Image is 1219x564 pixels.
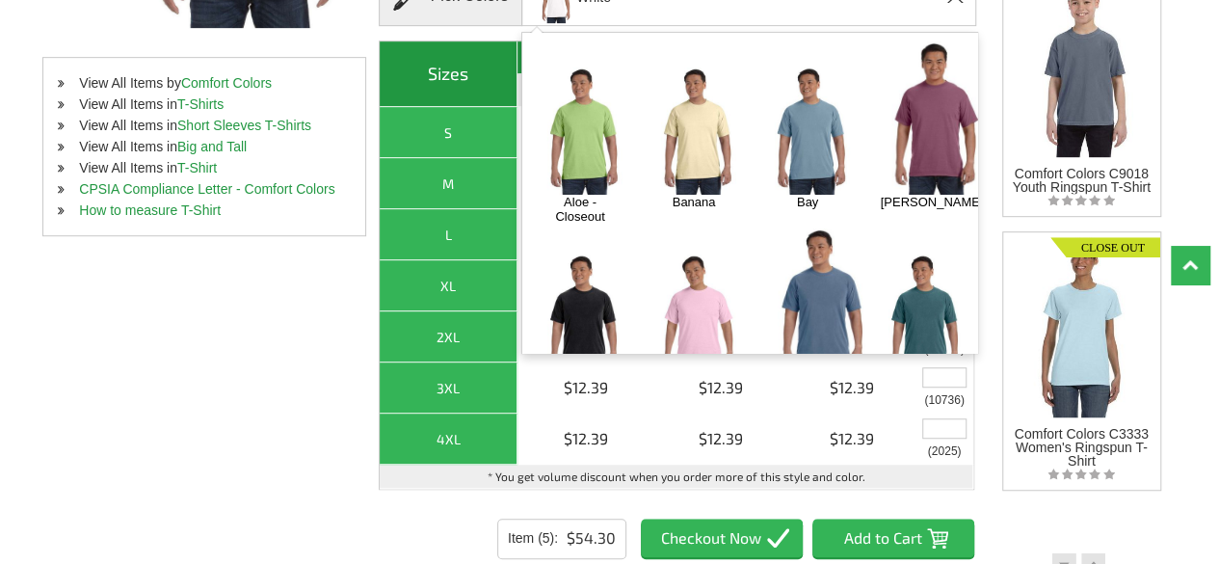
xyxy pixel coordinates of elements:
[384,427,512,451] div: 4XL
[517,260,655,311] td: $7.95
[380,41,517,107] th: Sizes
[1015,426,1149,469] span: Comfort Colors C3333 Women's Ringspun T-Shirt
[517,414,655,465] td: $12.39
[384,274,512,298] div: XL
[517,107,655,158] td: $7.95
[517,74,655,107] th: 1-6
[540,195,622,224] a: Aloe - Closeout
[871,41,994,195] img: Berry
[655,363,787,414] td: $12.39
[380,465,973,489] td: * You get volume discount when you order more of this style and color.
[517,158,655,209] td: $7.95
[181,75,272,91] a: Comfort Colors
[43,94,365,115] li: View All Items in
[177,96,224,112] a: T-Shirts
[653,195,735,209] a: Banana
[787,414,916,465] td: $12.39
[881,195,984,209] a: [PERSON_NAME]
[757,228,880,382] img: Blue Jean
[43,157,365,178] li: View All Items in
[767,195,849,209] a: Bay
[384,172,512,196] div: M
[1171,246,1209,284] a: Top
[644,255,745,381] img: Blossom
[928,445,962,457] span: Inventory
[79,181,334,197] a: CPSIA Compliance Letter - Comfort Colors
[79,202,221,218] a: How to measure T-Shirt
[757,67,859,194] img: Bay
[1047,468,1115,480] img: listing_empty_star.svg
[1009,232,1153,469] a: Closeout Comfort Colors C3333 Women's Ringspun T-Shirt
[787,363,916,414] td: $12.39
[43,115,365,136] li: View All Items in
[1050,232,1159,257] img: Closeout
[644,67,745,194] img: Banana
[871,255,972,381] img: Blue Spruce
[517,363,655,414] td: $12.39
[641,519,803,557] input: Checkout Now
[655,414,787,465] td: $12.39
[924,343,964,355] span: Inventory
[517,311,655,363] td: $10.27
[924,394,964,406] span: Inventory
[530,67,631,194] img: Aloe
[43,72,365,94] li: View All Items by
[530,255,631,381] img: Black
[1047,194,1115,206] img: listing_empty_star.svg
[567,528,616,547] span: $54.30
[1013,166,1151,195] span: Comfort Colors C9018 Youth Ringspun T-Shirt
[508,530,554,546] span: Item (5)
[384,121,512,145] div: S
[812,519,974,557] input: Add to Cart
[517,209,655,260] td: $7.95
[43,136,365,157] li: View All Items in
[384,325,512,349] div: 2XL
[384,223,512,247] div: L
[177,118,311,133] a: Short Sleeves T-Shirts
[177,139,247,154] a: Big and Tall
[517,41,973,74] th: Quantity/Volume
[508,520,558,556] p: :
[384,376,512,400] div: 3XL
[177,160,217,175] a: T-Shirt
